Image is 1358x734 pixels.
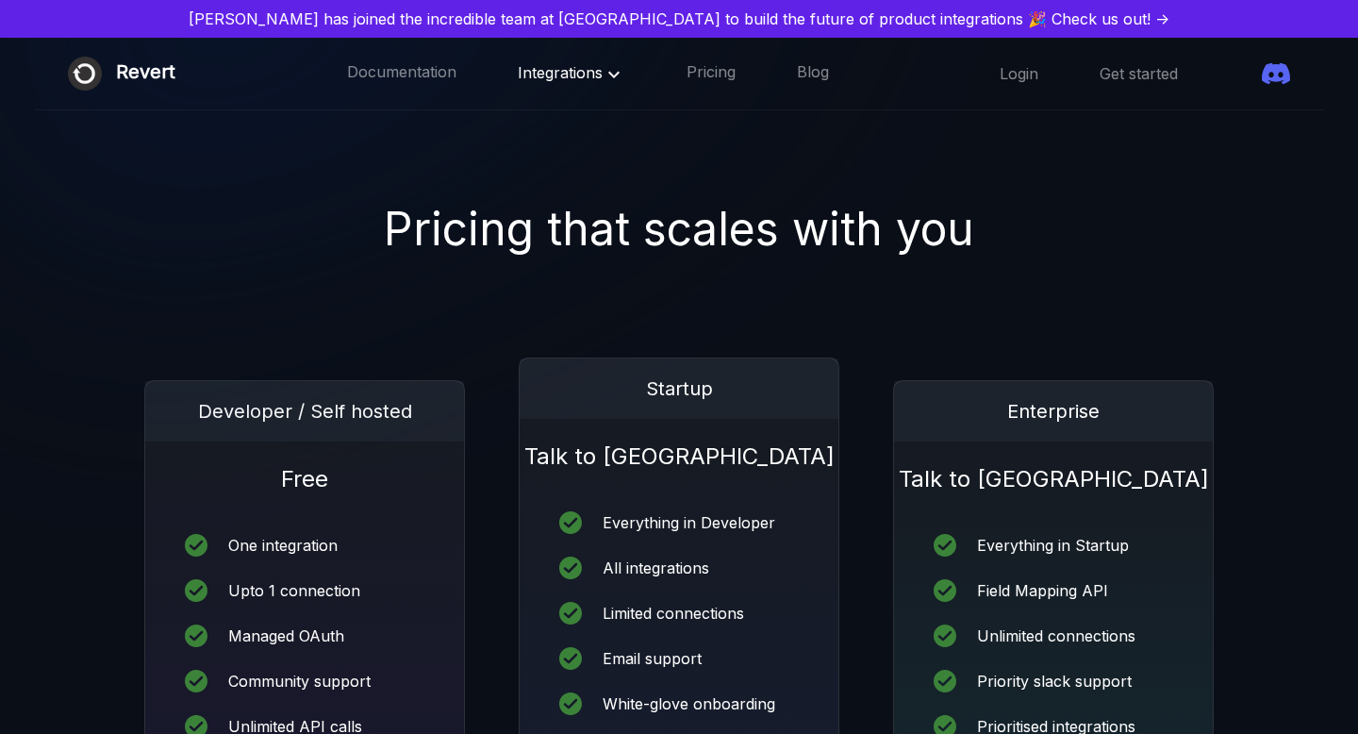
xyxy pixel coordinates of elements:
img: icon [559,602,582,625]
img: icon [185,625,207,647]
div: Revert [116,57,175,91]
div: Limited connections [603,606,744,621]
img: icon [185,670,207,692]
img: icon [185,579,207,602]
a: Blog [797,61,829,86]
div: White-glove onboarding [603,696,775,711]
img: icon [934,670,956,692]
div: Email support [603,651,702,666]
div: Everything in Developer [603,515,775,530]
div: Upto 1 connection [228,583,360,598]
div: Priority slack support [977,674,1132,689]
div: Everything in Startup [977,538,1129,553]
img: icon [559,647,582,670]
div: Unlimited API calls [228,719,362,734]
img: icon [185,534,207,557]
img: icon [934,625,956,647]
div: All integrations [603,560,709,576]
img: icon [559,511,582,534]
div: Unlimited connections [977,628,1135,643]
span: Integrations [518,63,625,82]
a: Pricing [687,61,736,86]
h1: Free [145,442,464,494]
a: [PERSON_NAME] has joined the incredible team at [GEOGRAPHIC_DATA] to build the future of product ... [8,8,1350,30]
img: Revert logo [68,57,102,91]
a: Documentation [347,61,456,86]
img: icon [559,557,582,579]
div: Enterprise [894,381,1213,442]
div: Community support [228,674,371,689]
a: Get started [1100,63,1178,84]
h1: Talk to [GEOGRAPHIC_DATA] [520,419,838,472]
a: Login [1000,63,1038,84]
div: Managed OAuth [228,628,344,643]
h1: Talk to [GEOGRAPHIC_DATA] [894,442,1213,494]
div: Prioritised integrations [977,719,1135,734]
div: One integration [228,538,338,553]
img: icon [934,534,956,557]
img: icon [559,692,582,715]
div: Field Mapping API [977,583,1108,598]
img: icon [934,579,956,602]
